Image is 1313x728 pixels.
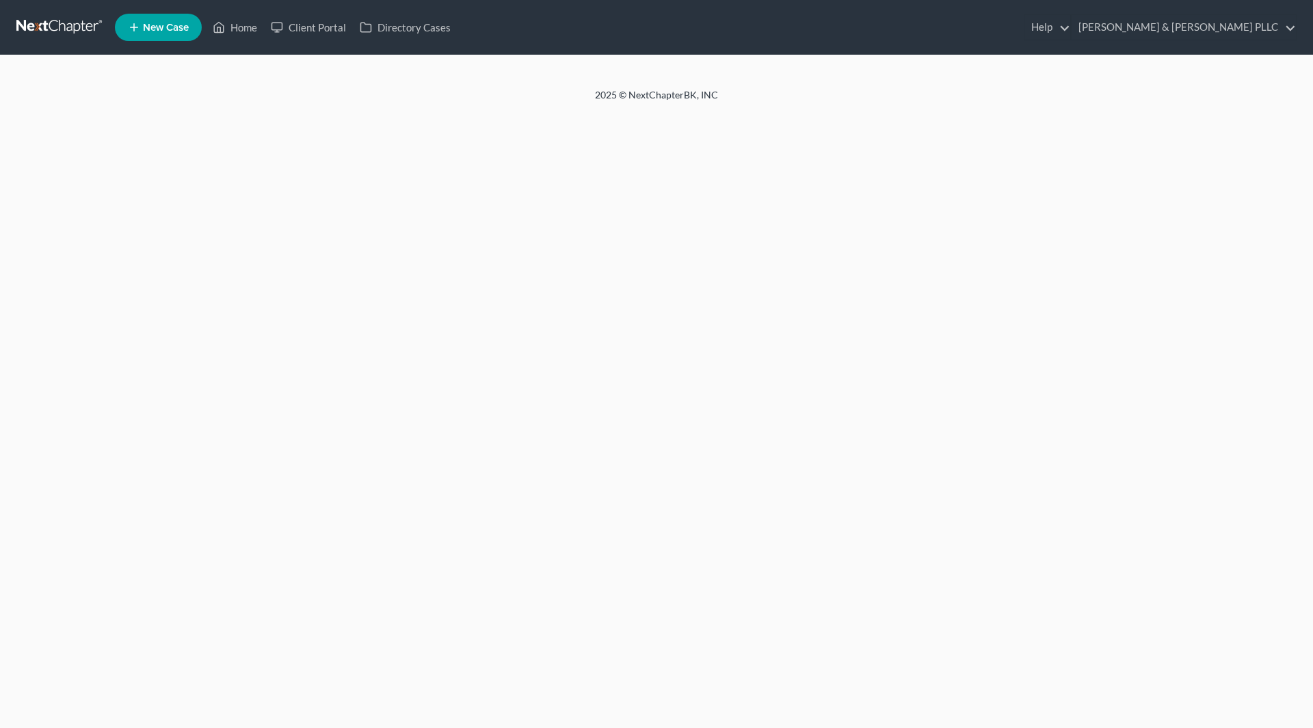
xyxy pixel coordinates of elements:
[1072,15,1296,40] a: [PERSON_NAME] & [PERSON_NAME] PLLC
[264,15,353,40] a: Client Portal
[353,15,457,40] a: Directory Cases
[115,14,202,41] new-legal-case-button: New Case
[206,15,264,40] a: Home
[267,88,1046,113] div: 2025 © NextChapterBK, INC
[1024,15,1070,40] a: Help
